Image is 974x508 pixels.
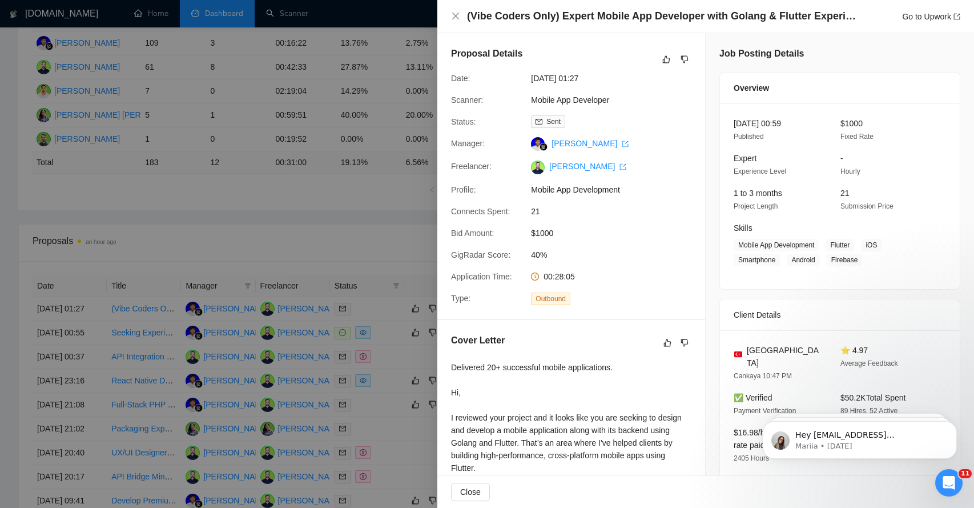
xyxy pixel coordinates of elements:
[734,133,764,141] span: Published
[959,469,972,478] span: 11
[734,393,772,402] span: ✅ Verified
[678,336,691,350] button: dislike
[549,162,626,171] a: [PERSON_NAME] export
[935,469,963,497] iframe: Intercom live chat
[746,397,974,477] iframe: Intercom notifications message
[734,82,769,94] span: Overview
[536,118,542,125] span: mail
[451,483,490,501] button: Close
[734,428,807,450] span: $16.98/hr avg hourly rate paid
[734,239,819,251] span: Mobile App Development
[734,372,792,380] span: Cankaya 10:47 PM
[451,334,505,347] h5: Cover Letter
[734,223,752,233] span: Skills
[953,13,960,20] span: export
[531,293,570,305] span: Outbound
[840,393,905,402] span: $50.2K Total Spent
[681,338,689,347] span: dislike
[902,12,960,21] a: Go to Upworkexport
[734,299,946,330] div: Client Details
[826,239,854,251] span: Flutter
[678,53,691,66] button: dislike
[840,154,843,163] span: -
[719,47,804,61] h5: Job Posting Details
[531,205,702,218] span: 21
[622,141,629,147] span: export
[451,95,483,105] span: Scanner:
[451,11,460,21] span: close
[460,486,481,498] span: Close
[531,95,609,105] a: Mobile App Developer
[840,133,874,141] span: Fixed Rate
[861,239,882,251] span: iOS
[840,189,850,198] span: 21
[531,161,545,174] img: c1_CvyS9CxCoSJC3mD3BH92RPhVJClFqPvkRQBDCSy2tztzXYjDvTSff_hzb3jbmjQ
[451,162,492,171] span: Freelancer:
[663,338,671,347] span: like
[531,273,539,281] span: clock-circle
[734,254,780,266] span: Smartphone
[734,167,786,175] span: Experience Level
[451,250,510,259] span: GigRadar Score:
[451,294,470,303] span: Type:
[451,207,510,216] span: Connects Spent:
[681,55,689,64] span: dislike
[734,154,756,163] span: Expert
[467,9,861,23] h4: (Vibe Coders Only) Expert Mobile App Developer with Golang & Flutter Experience
[734,119,781,128] span: [DATE] 00:59
[840,359,898,367] span: Average Feedback
[451,229,494,238] span: Bid Amount:
[531,227,702,239] span: $1000
[734,189,782,198] span: 1 to 3 months
[451,139,485,148] span: Manager:
[787,254,819,266] span: Android
[619,163,626,170] span: export
[734,407,796,415] span: Payment Verification
[661,336,674,350] button: like
[451,11,460,21] button: Close
[840,346,868,355] span: ⭐ 4.97
[451,47,522,61] h5: Proposal Details
[451,74,470,83] span: Date:
[840,119,863,128] span: $1000
[747,344,822,369] span: [GEOGRAPHIC_DATA]
[662,55,670,64] span: like
[540,143,548,151] img: gigradar-bm.png
[734,202,778,210] span: Project Length
[734,454,769,462] span: 2405 Hours
[451,185,476,194] span: Profile:
[840,167,860,175] span: Hourly
[451,272,512,281] span: Application Time:
[734,350,742,358] img: 🇹🇷
[840,202,893,210] span: Submission Price
[546,118,561,126] span: Sent
[659,53,673,66] button: like
[552,139,629,148] a: [PERSON_NAME] export
[451,117,476,126] span: Status:
[531,183,702,196] span: Mobile App Development
[531,249,702,261] span: 40%
[531,72,702,85] span: [DATE] 01:27
[544,272,575,281] span: 00:28:05
[827,254,863,266] span: Firebase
